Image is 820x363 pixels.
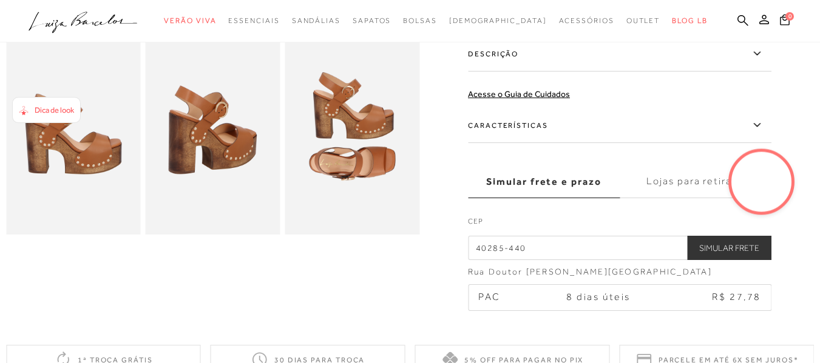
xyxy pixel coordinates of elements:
[449,16,547,25] span: [DEMOGRAPHIC_DATA]
[626,10,660,32] a: categoryNavScreenReaderText
[164,10,216,32] a: categoryNavScreenReaderText
[449,10,547,32] a: noSubCategoriesText
[626,16,660,25] span: Outlet
[620,165,771,198] label: Lojas para retirada
[468,165,620,198] label: Simular frete e prazo
[776,13,793,30] button: 0
[228,10,279,32] a: categoryNavScreenReaderText
[403,16,437,25] span: Bolsas
[6,33,141,235] img: image
[146,33,280,235] img: image
[468,36,771,72] label: Descrição
[35,105,74,115] span: Dica de look
[468,216,771,233] label: CEP
[403,10,437,32] a: categoryNavScreenReaderText
[353,10,391,32] a: categoryNavScreenReaderText
[468,236,771,260] input: CEP
[164,16,216,25] span: Verão Viva
[285,33,419,235] img: image
[353,16,391,25] span: Sapatos
[687,236,771,260] button: Simular Frete
[478,291,501,302] span: PAC
[468,89,570,99] a: Acesse o Guia de Cuidados
[785,12,794,21] span: 0
[559,16,614,25] span: Acessórios
[468,108,771,143] label: Características
[712,291,761,302] span: R$ 27,78
[672,16,707,25] span: BLOG LB
[672,10,707,32] a: BLOG LB
[468,266,712,278] div: Rua Doutor [PERSON_NAME][GEOGRAPHIC_DATA]
[566,291,631,302] span: 8 dias úteis
[292,10,341,32] a: categoryNavScreenReaderText
[559,10,614,32] a: categoryNavScreenReaderText
[228,16,279,25] span: Essenciais
[292,16,341,25] span: Sandálias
